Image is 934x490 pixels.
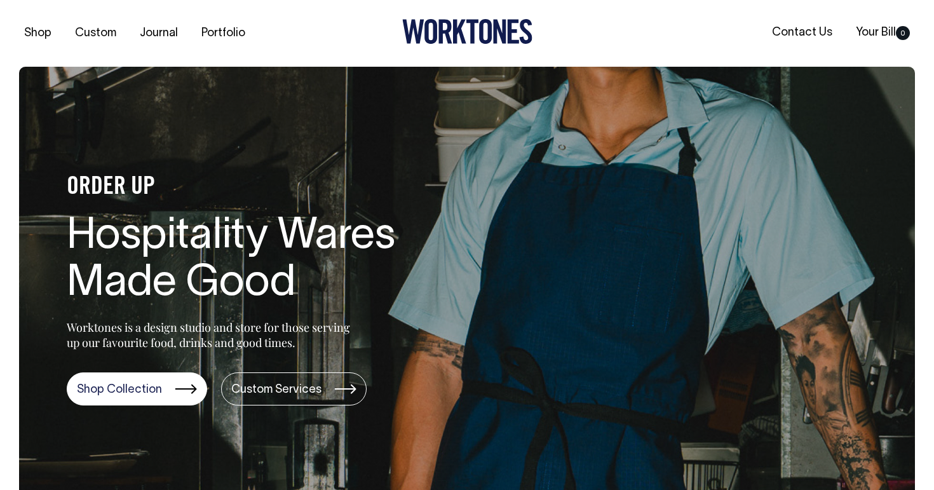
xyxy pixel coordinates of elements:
h1: Hospitality Wares Made Good [67,214,473,309]
a: Custom [70,23,121,44]
a: Shop Collection [67,372,207,405]
a: Contact Us [767,22,837,43]
a: Portfolio [196,23,250,44]
a: Custom Services [221,372,367,405]
span: 0 [896,26,910,40]
h4: ORDER UP [67,174,473,201]
a: Journal [135,23,183,44]
a: Shop [19,23,57,44]
p: Worktones is a design studio and store for those serving up our favourite food, drinks and good t... [67,320,356,350]
a: Your Bill0 [851,22,915,43]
